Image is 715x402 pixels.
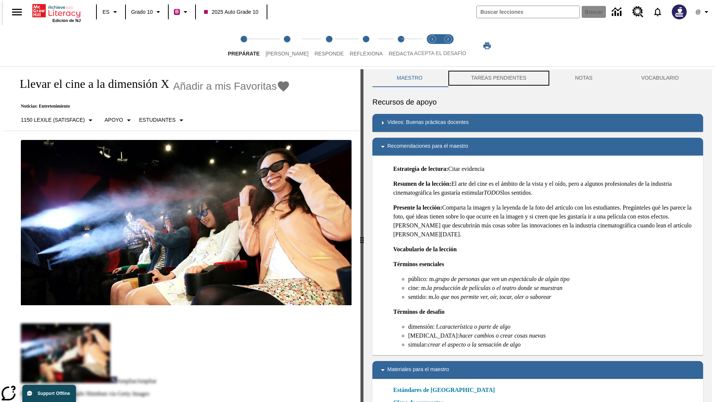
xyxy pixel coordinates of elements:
[372,96,703,108] h6: Recursos de apoyo
[475,39,499,52] button: Imprimir
[422,25,443,66] button: Acepta el desafío lee step 1 of 2
[414,50,466,56] span: ACEPTA EL DESAFÍO
[266,51,308,57] span: [PERSON_NAME]
[459,332,546,339] em: hacer cambios o crear cosas nuevas
[173,80,277,92] span: Añadir a mis Favoritas
[308,25,350,66] button: Responde step 3 of 5
[204,8,258,16] span: 2025 Auto Grade 10
[372,114,703,132] div: Videos: Buenas prácticas docentes
[408,340,697,349] li: simular:
[131,8,153,16] span: Grado 10
[387,142,468,151] p: Recomendaciones para el maestro
[383,25,419,66] button: Redacta step 5 of 5
[372,138,703,156] div: Recomendaciones para el maestro
[38,391,70,396] span: Support Offline
[428,285,563,291] em: la producción de películas o el teatro donde se muestran
[628,2,648,22] a: Centro de recursos, Se abrirá en una pestaña nueva.
[350,51,383,57] span: Reflexiona
[360,69,363,402] div: Pulsa la tecla de intro o la barra espaciadora y luego presiona las flechas de derecha e izquierd...
[363,69,712,402] div: activity
[53,18,81,23] span: Edición de NJ
[648,2,667,22] a: Notificaciones
[171,5,193,19] button: Boost El color de la clase es rojo violeta. Cambiar el color de la clase.
[175,7,179,16] span: B
[393,203,697,239] p: Comparta la imagen y la leyenda de la foto del artículo con los estudiantes. Pregúnteles qué les ...
[393,261,444,267] strong: Términos esenciales
[136,114,189,127] button: Seleccionar estudiante
[408,275,697,284] li: público: m.
[617,69,703,87] button: VOCABULARIO
[389,51,413,57] span: Redacta
[484,189,503,196] em: TODOS
[372,69,447,87] button: Maestro
[173,80,290,93] button: Añadir a mis Favoritas - Llevar el cine a la dimensión X
[21,116,85,124] p: 1150 Lexile (Satisface)
[551,69,617,87] button: NOTAS
[128,5,166,19] button: Grado: Grado 10, Elige un grado
[447,37,449,41] text: 2
[393,179,697,197] p: El arte del cine es el ámbito de la vista y el oído, pero a algunos profesionales de la industria...
[691,5,715,19] button: Perfil/Configuración
[102,8,109,16] span: ES
[387,366,449,374] p: Materiales para el maestro
[139,116,176,124] p: Estudiantes
[372,361,703,379] div: Materiales para el maestro
[428,341,521,348] em: crear el aspecto o la sensación de algo
[667,2,691,22] button: Escoja un nuevo avatar
[99,5,123,19] button: Lenguaje: ES, Selecciona un idioma
[387,118,468,127] p: Videos: Buenas prácticas docentes
[437,25,459,66] button: Acepta el desafío contesta step 2 of 2
[21,140,352,305] img: El panel situado frente a los asientos rocía con agua nebulizada al feliz público en un cine equi...
[18,114,98,127] button: Seleccione Lexile, 1150 Lexile (Satisface)
[22,385,76,402] button: Support Offline
[447,69,551,87] button: TAREAS PENDIENTES
[105,116,123,124] p: Apoyo
[393,386,499,395] a: Estándares de [GEOGRAPHIC_DATA]
[672,4,687,19] img: Avatar
[431,37,433,41] text: 1
[408,331,697,340] li: [MEDICAL_DATA]:
[435,294,551,300] em: lo que nos permite ver, oír, tocar, oler o saborear
[344,25,389,66] button: Reflexiona step 4 of 5
[314,51,344,57] span: Responde
[393,309,445,315] strong: Términos de desafío
[393,165,697,173] p: Citar evidencia
[228,51,260,57] span: Prepárate
[102,114,136,127] button: Tipo de apoyo, Apoyo
[408,322,697,331] li: dimensión: f.
[32,3,81,23] div: Portada
[372,69,703,87] div: Instructional Panel Tabs
[408,293,697,301] li: sentido: m.
[12,103,290,109] p: Noticias: Entretenimiento
[393,204,440,211] strong: Presente la lección
[477,6,579,18] input: Buscar campo
[435,276,569,282] em: grupo de personas que ven un espectáculo de algún tipo
[222,25,266,66] button: Prepárate step 1 of 5
[393,166,448,172] strong: Estrategia de lectura:
[439,323,510,330] em: característica o parte de algo
[12,77,169,91] h1: Llevar el cine a la dimensión X
[3,69,360,398] div: reading
[6,1,28,23] button: Abrir el menú lateral
[408,284,697,293] li: cine: m.
[695,8,700,16] span: @
[607,2,628,22] a: Centro de información
[393,246,457,252] strong: Vocabulario de la lección
[260,25,314,66] button: Lee step 2 of 5
[393,181,451,187] strong: Resumen de la lección:
[440,204,442,211] strong: :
